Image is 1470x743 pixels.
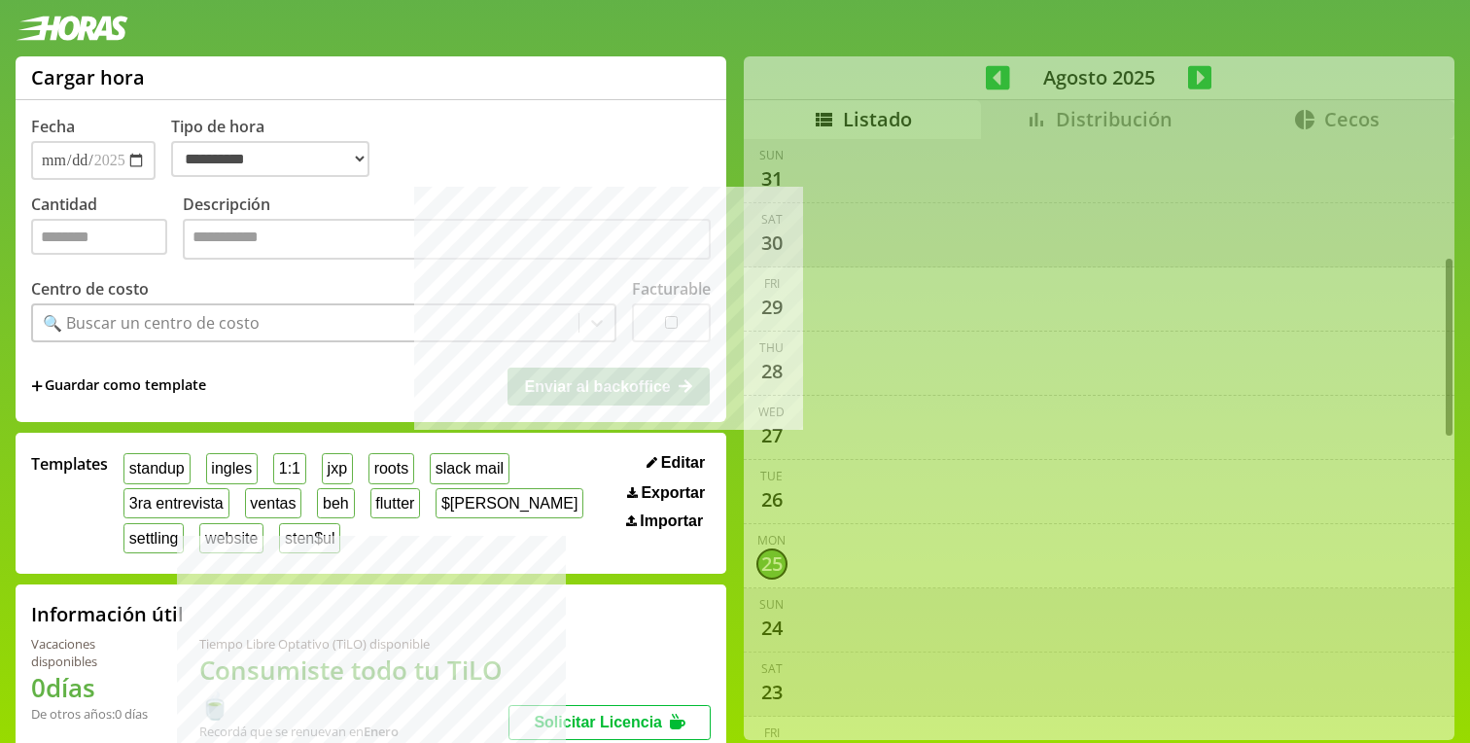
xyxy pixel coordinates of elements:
span: Solicitar Licencia [534,714,662,730]
button: Editar [641,453,711,473]
div: Vacaciones disponibles [31,635,153,670]
button: website [199,523,263,553]
span: Templates [31,453,108,475]
h2: Información útil [31,601,184,627]
span: Importar [640,513,703,530]
button: ventas [245,488,302,518]
button: slack mail [430,453,509,483]
label: Fecha [31,116,75,137]
textarea: Descripción [183,219,711,260]
select: Tipo de hora [171,141,369,177]
label: Cantidad [31,194,183,265]
div: De otros años: 0 días [31,705,153,723]
h1: Consumiste todo tu TiLO 🍵 [199,653,509,723]
label: Facturable [632,278,711,300]
img: logotipo [16,16,128,41]
h1: 0 días [31,670,153,705]
button: settling [123,523,184,553]
div: Tiempo Libre Optativo (TiLO) disponible [199,635,509,653]
span: +Guardar como template [31,375,206,397]
div: 🔍 Buscar un centro de costo [43,312,260,334]
h1: Cargar hora [31,64,145,90]
button: $[PERSON_NAME] [436,488,583,518]
div: Recordá que se renuevan en [199,723,509,740]
label: Centro de costo [31,278,149,300]
label: Tipo de hora [171,116,385,180]
span: Editar [661,454,705,472]
button: jxp [322,453,353,483]
label: Descripción [183,194,711,265]
button: beh [317,488,354,518]
button: sten$ul [279,523,340,553]
button: standup [123,453,191,483]
button: Solicitar Licencia [508,705,711,740]
span: + [31,375,43,397]
button: 1:1 [273,453,306,483]
button: ingles [206,453,258,483]
button: flutter [370,488,421,518]
button: 3ra entrevista [123,488,229,518]
button: Exportar [621,483,711,503]
b: Enero [364,723,399,740]
span: Exportar [641,484,705,502]
button: roots [368,453,414,483]
input: Cantidad [31,219,167,255]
